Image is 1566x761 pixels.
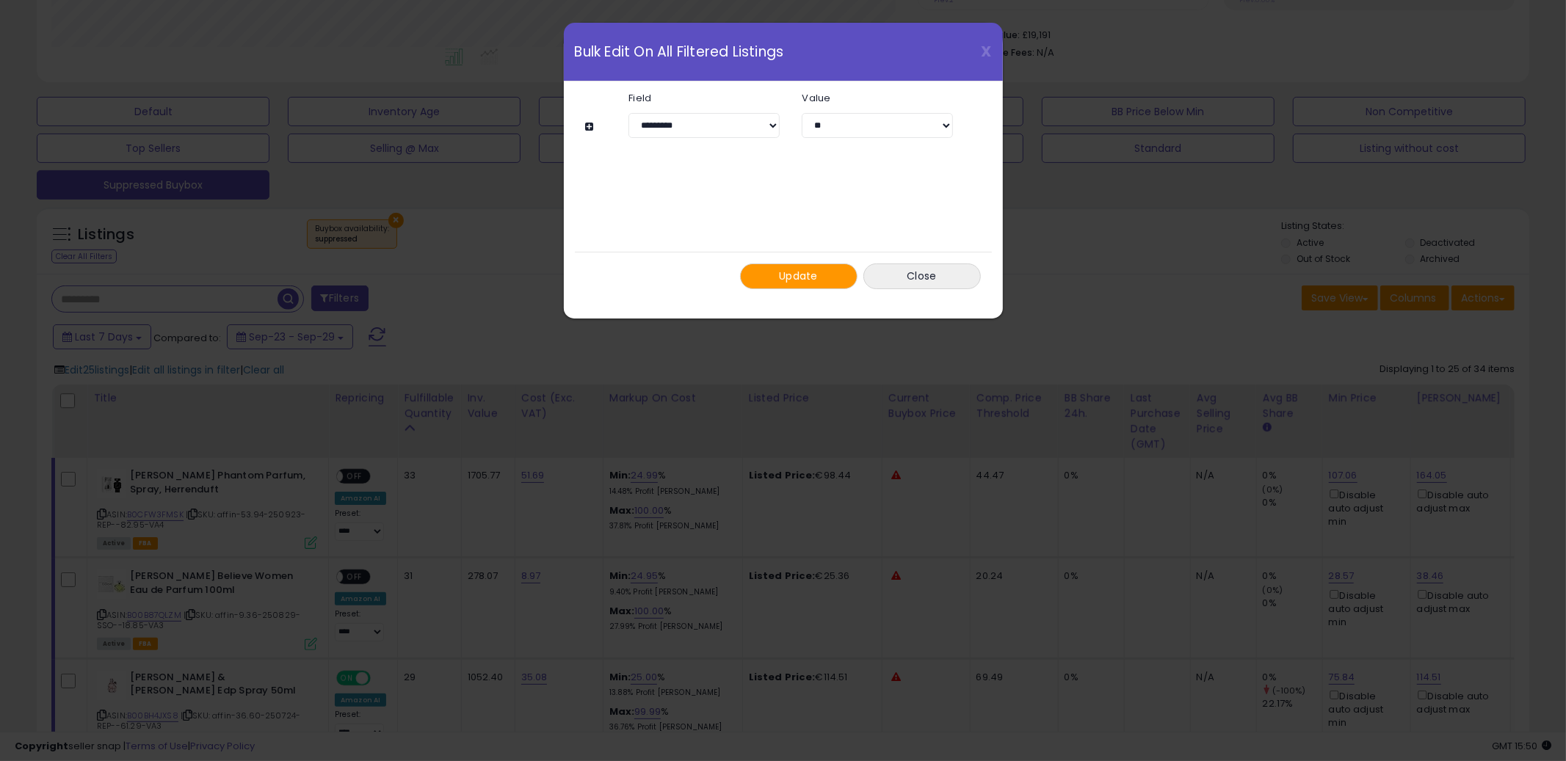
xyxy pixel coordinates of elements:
button: Close [863,263,981,289]
label: Value [791,93,964,103]
span: Bulk Edit On All Filtered Listings [575,45,784,59]
span: Update [779,269,818,283]
label: Field [617,93,791,103]
span: X [982,41,992,62]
